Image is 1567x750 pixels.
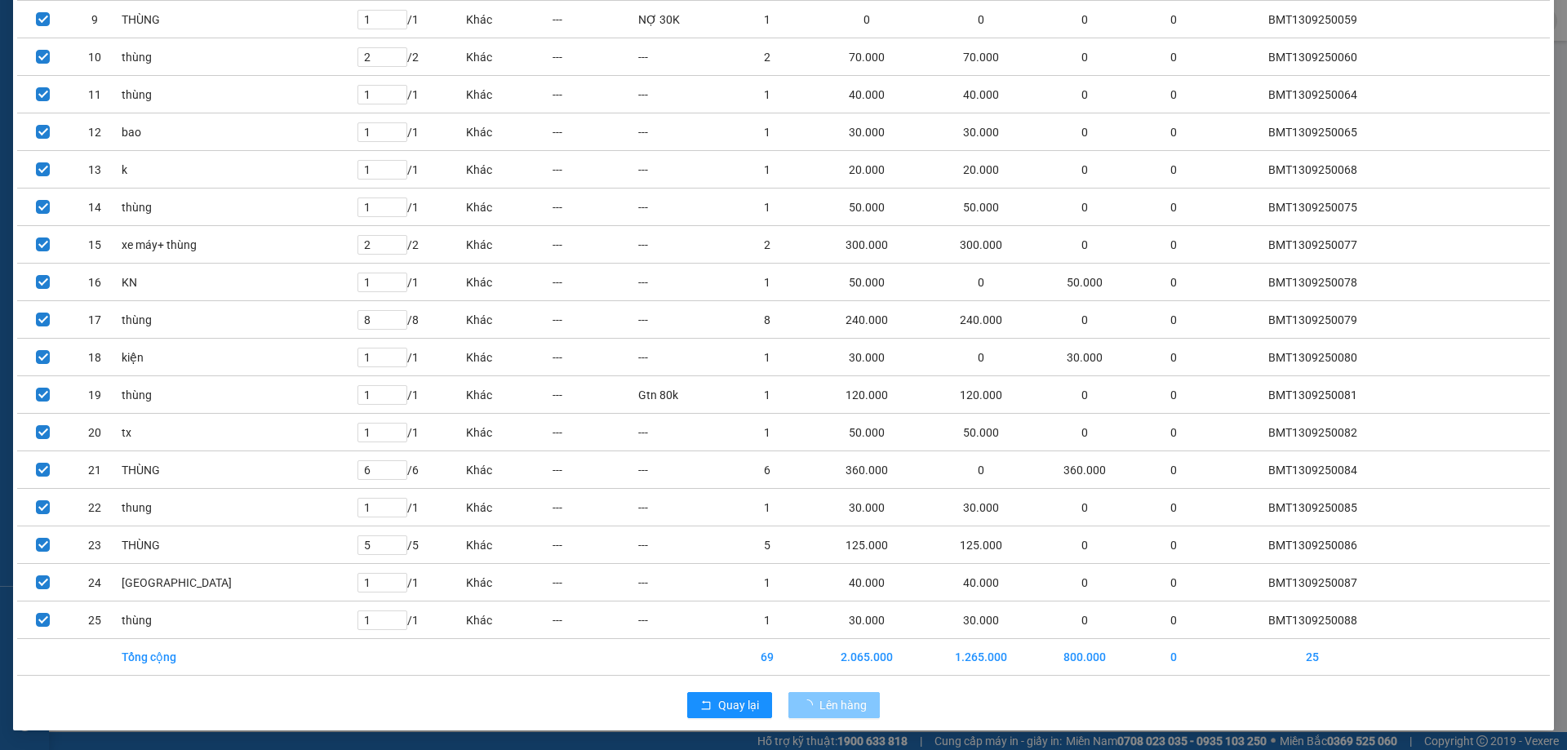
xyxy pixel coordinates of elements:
td: THÙNG [121,526,357,564]
td: Khác [465,189,552,226]
td: 25 [1217,639,1408,676]
td: 0 [1131,639,1218,676]
td: 11 [69,76,120,113]
td: --- [552,339,638,376]
td: 125.000 [924,526,1037,564]
td: Khác [465,601,552,639]
td: 40.000 [810,564,924,601]
td: 23 [69,526,120,564]
td: 120.000 [810,376,924,414]
td: BMT1309250075 [1217,189,1408,226]
td: BMT1309250088 [1217,601,1408,639]
td: 0 [1131,113,1218,151]
td: --- [552,376,638,414]
td: 30.000 [810,113,924,151]
td: thùng [121,601,357,639]
td: --- [552,76,638,113]
td: BMT1309250059 [1217,1,1408,38]
td: Khác [465,301,552,339]
td: 1 [724,489,810,526]
td: 5 [724,526,810,564]
td: --- [637,76,724,113]
td: 40.000 [924,564,1037,601]
td: BMT1309250081 [1217,376,1408,414]
td: 0 [924,264,1037,301]
td: 2 [724,38,810,76]
td: 15 [69,226,120,264]
td: thùng [121,189,357,226]
td: 50.000 [810,264,924,301]
td: 0 [1037,189,1130,226]
td: / 1 [357,339,465,376]
td: --- [552,264,638,301]
td: 12 [69,113,120,151]
td: / 8 [357,301,465,339]
td: --- [637,151,724,189]
td: Tổng cộng [121,639,357,676]
button: Lên hàng [788,692,880,718]
td: / 1 [357,489,465,526]
td: 0 [810,1,924,38]
td: --- [637,451,724,489]
li: VP [GEOGRAPHIC_DATA] [113,115,217,169]
td: Khác [465,151,552,189]
td: Khác [465,489,552,526]
td: --- [637,301,724,339]
td: BMT1309250064 [1217,76,1408,113]
td: 9 [69,1,120,38]
td: 0 [1131,226,1218,264]
td: 0 [1037,226,1130,264]
td: 69 [724,639,810,676]
td: 21 [69,451,120,489]
td: BMT1309250082 [1217,414,1408,451]
td: 1 [724,189,810,226]
td: / 1 [357,76,465,113]
td: BMT1309250060 [1217,38,1408,76]
td: 125.000 [810,526,924,564]
td: 10 [69,38,120,76]
td: 30.000 [924,489,1037,526]
td: 22 [69,489,120,526]
span: Lên hàng [819,696,867,714]
td: --- [637,226,724,264]
td: 0 [1131,189,1218,226]
td: 360.000 [810,451,924,489]
td: BMT1309250065 [1217,113,1408,151]
td: THÙNG [121,451,357,489]
td: 0 [924,451,1037,489]
td: / 1 [357,1,465,38]
td: Khác [465,264,552,301]
td: 25 [69,601,120,639]
td: KN [121,264,357,301]
td: 8 [724,301,810,339]
td: --- [552,526,638,564]
td: 0 [1131,414,1218,451]
td: --- [552,113,638,151]
td: 2.065.000 [810,639,924,676]
td: Khác [465,1,552,38]
td: / 1 [357,376,465,414]
td: BMT1309250087 [1217,564,1408,601]
td: 300.000 [924,226,1037,264]
td: 240.000 [810,301,924,339]
td: 1 [724,564,810,601]
td: 0 [1037,601,1130,639]
td: 1 [724,113,810,151]
td: 0 [1131,376,1218,414]
td: 70.000 [924,38,1037,76]
td: 0 [1131,526,1218,564]
td: BMT1309250079 [1217,301,1408,339]
td: 20.000 [924,151,1037,189]
td: 50.000 [810,414,924,451]
td: --- [637,38,724,76]
td: --- [552,601,638,639]
td: 18 [69,339,120,376]
td: BMT1309250086 [1217,526,1408,564]
td: Khác [465,113,552,151]
td: 30.000 [1037,339,1130,376]
td: 0 [1131,301,1218,339]
td: 2 [724,226,810,264]
td: Khác [465,526,552,564]
td: thùng [121,38,357,76]
td: 0 [1037,489,1130,526]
